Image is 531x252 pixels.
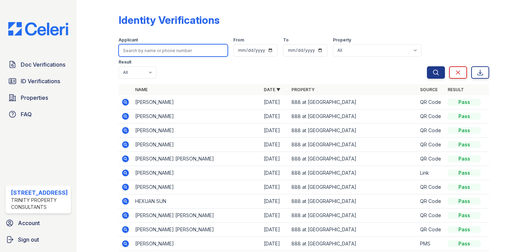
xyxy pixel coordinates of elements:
[6,58,71,71] a: Doc Verifications
[119,14,220,26] div: Identity Verifications
[448,184,481,191] div: Pass
[289,180,417,194] td: 888 at [GEOGRAPHIC_DATA]
[132,95,261,109] td: [PERSON_NAME]
[11,188,68,197] div: [STREET_ADDRESS]
[289,152,417,166] td: 888 at [GEOGRAPHIC_DATA]
[289,166,417,180] td: 888 at [GEOGRAPHIC_DATA]
[420,87,438,92] a: Source
[289,109,417,124] td: 888 at [GEOGRAPHIC_DATA]
[6,74,71,88] a: ID Verifications
[119,44,228,57] input: Search by name or phone number
[448,99,481,106] div: Pass
[11,197,68,211] div: Trinity Property Consultants
[21,77,60,85] span: ID Verifications
[289,138,417,152] td: 888 at [GEOGRAPHIC_DATA]
[6,91,71,105] a: Properties
[289,209,417,223] td: 888 at [GEOGRAPHIC_DATA]
[264,87,280,92] a: Date ▼
[283,37,289,43] label: To
[261,223,289,237] td: [DATE]
[417,209,445,223] td: QR Code
[18,235,39,244] span: Sign out
[448,87,464,92] a: Result
[289,95,417,109] td: 888 at [GEOGRAPHIC_DATA]
[132,194,261,209] td: HEXUAN SUN
[448,212,481,219] div: Pass
[448,127,481,134] div: Pass
[291,87,315,92] a: Property
[417,109,445,124] td: QR Code
[448,169,481,176] div: Pass
[135,87,148,92] a: Name
[261,124,289,138] td: [DATE]
[448,240,481,247] div: Pass
[119,37,138,43] label: Applicant
[448,155,481,162] div: Pass
[261,109,289,124] td: [DATE]
[21,60,65,69] span: Doc Verifications
[417,194,445,209] td: QR Code
[261,237,289,251] td: [DATE]
[132,223,261,237] td: [PERSON_NAME] [PERSON_NAME]
[261,194,289,209] td: [DATE]
[21,110,32,118] span: FAQ
[417,237,445,251] td: PMS
[417,166,445,180] td: Link
[132,237,261,251] td: [PERSON_NAME]
[132,180,261,194] td: [PERSON_NAME]
[289,223,417,237] td: 888 at [GEOGRAPHIC_DATA]
[448,141,481,148] div: Pass
[448,198,481,205] div: Pass
[233,37,244,43] label: From
[333,37,351,43] label: Property
[261,166,289,180] td: [DATE]
[289,124,417,138] td: 888 at [GEOGRAPHIC_DATA]
[132,109,261,124] td: [PERSON_NAME]
[417,124,445,138] td: QR Code
[261,95,289,109] td: [DATE]
[18,219,40,227] span: Account
[289,194,417,209] td: 888 at [GEOGRAPHIC_DATA]
[132,209,261,223] td: [PERSON_NAME] [PERSON_NAME]
[132,166,261,180] td: [PERSON_NAME]
[417,180,445,194] td: QR Code
[417,152,445,166] td: QR Code
[132,138,261,152] td: [PERSON_NAME]
[6,107,71,121] a: FAQ
[132,124,261,138] td: [PERSON_NAME]
[448,113,481,120] div: Pass
[261,209,289,223] td: [DATE]
[3,22,74,36] img: CE_Logo_Blue-a8612792a0a2168367f1c8372b55b34899dd931a85d93a1a3d3e32e68fde9ad4.png
[417,223,445,237] td: QR Code
[3,233,74,246] a: Sign out
[289,237,417,251] td: 888 at [GEOGRAPHIC_DATA]
[261,180,289,194] td: [DATE]
[261,152,289,166] td: [DATE]
[417,138,445,152] td: QR Code
[448,226,481,233] div: Pass
[132,152,261,166] td: [PERSON_NAME] [PERSON_NAME]
[3,216,74,230] a: Account
[119,59,131,65] label: Result
[261,138,289,152] td: [DATE]
[417,95,445,109] td: QR Code
[21,94,48,102] span: Properties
